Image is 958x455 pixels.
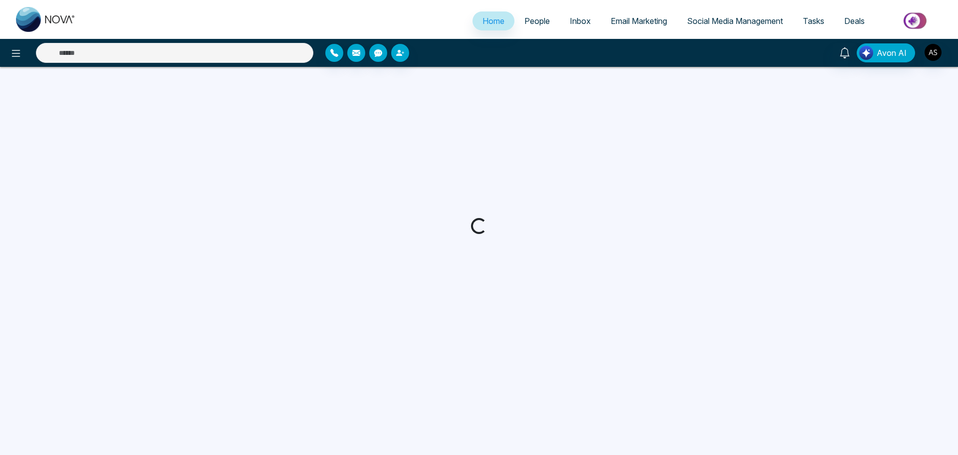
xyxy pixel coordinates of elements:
a: Inbox [560,11,601,30]
button: Avon AI [857,43,915,62]
span: People [524,16,550,26]
span: Inbox [570,16,591,26]
img: User Avatar [925,44,942,61]
a: Email Marketing [601,11,677,30]
a: Tasks [793,11,834,30]
img: Lead Flow [859,46,873,60]
span: Avon AI [877,47,907,59]
span: Email Marketing [611,16,667,26]
span: Tasks [803,16,824,26]
span: Home [482,16,504,26]
span: Social Media Management [687,16,783,26]
a: Home [473,11,514,30]
a: Deals [834,11,875,30]
img: Market-place.gif [880,9,952,32]
img: Nova CRM Logo [16,7,76,32]
span: Deals [844,16,865,26]
a: People [514,11,560,30]
a: Social Media Management [677,11,793,30]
